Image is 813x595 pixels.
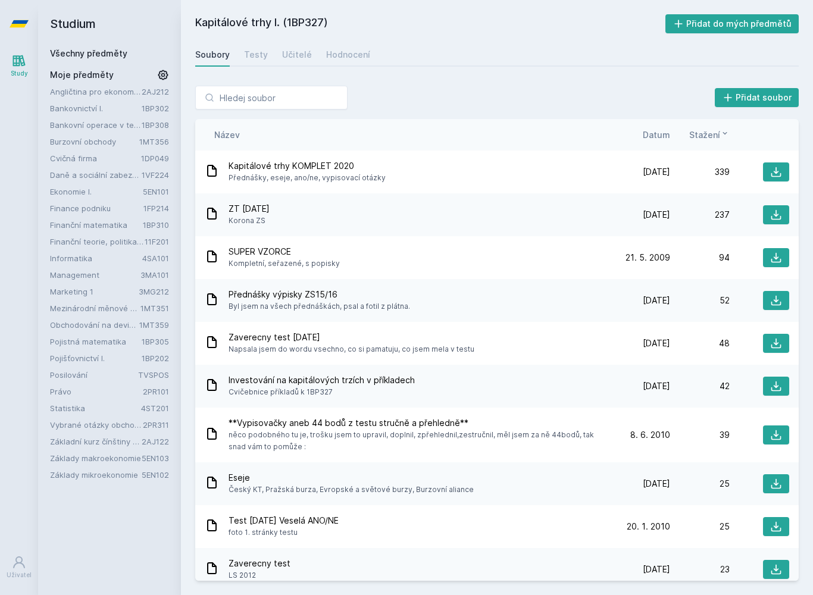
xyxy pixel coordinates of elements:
a: 5EN103 [142,453,169,463]
a: Finance podniku [50,202,143,214]
a: 1BP308 [142,120,169,130]
a: Marketing 1 [50,286,139,297]
a: Finanční teorie, politika a instituce [50,236,145,248]
a: Mezinárodní měnové a finanční instituce [50,302,140,314]
span: 21. 5. 2009 [626,252,670,264]
span: Datum [643,129,670,141]
a: Vybrané otázky obchodního práva [50,419,143,431]
div: Hodnocení [326,49,370,61]
span: Kompletní, seřazené, s popisky [229,258,340,270]
a: Hodnocení [326,43,370,67]
input: Hledej soubor [195,86,348,109]
div: 94 [670,252,730,264]
span: Přednášky výpisky ZS15/16 [229,289,410,300]
span: Moje předměty [50,69,114,81]
a: 1BP305 [142,337,169,346]
a: Všechny předměty [50,48,127,58]
a: Učitelé [282,43,312,67]
div: Soubory [195,49,230,61]
a: Právo [50,386,143,397]
span: Investování na kapitálových trzích v příkladech [229,374,415,386]
span: [DATE] [643,295,670,306]
a: 1MT359 [139,320,169,330]
span: 20. 1. 2010 [627,521,670,533]
span: Eseje [229,472,474,484]
a: 1BP310 [143,220,169,230]
a: Pojišťovnictví I. [50,352,142,364]
h2: Kapitálové trhy I. (1BP327) [195,14,665,33]
div: 25 [670,521,730,533]
div: 25 [670,478,730,490]
span: [DATE] [643,380,670,392]
span: [DATE] [643,209,670,221]
a: 1MT351 [140,303,169,313]
span: [DATE] [643,478,670,490]
span: ZT [DATE] [229,203,270,215]
a: Pojistná matematika [50,336,142,347]
span: **Vypisovačky aneb 44 bodů z testu stručně a přehledně** [229,417,606,429]
span: [DATE] [643,337,670,349]
span: něco podobného tu je, trošku jsem to upravil, doplnil, zpřehlednil,zestručnil, měl jsem za ně 44b... [229,429,606,453]
span: Kapitálové trhy KOMPLET 2020 [229,160,386,172]
a: Study [2,48,36,84]
a: Informatika [50,252,142,264]
a: Uživatel [2,549,36,585]
span: Test [DATE] Veselá ANO/NE [229,515,339,527]
button: Stažení [689,129,730,141]
a: 2PR101 [143,387,169,396]
div: Study [11,69,28,78]
span: Zaverecny test [229,558,290,569]
div: 237 [670,209,730,221]
a: TVSPOS [138,370,169,380]
span: Napsala jsem do wordu vsechno, co si pamatuju, co jsem mela v testu [229,343,474,355]
span: Byl jsem na všech přednáškách, psal a fotil z plátna. [229,300,410,312]
a: Finanční matematika [50,219,143,231]
a: 5EN102 [142,470,169,480]
span: [DATE] [643,563,670,575]
a: Angličtina pro ekonomická studia 2 (B2/C1) [50,86,142,98]
div: Testy [244,49,268,61]
a: 1VF224 [142,170,169,180]
a: 1BP202 [142,353,169,363]
span: Český KT, Pražská burza, Evropské a světové burzy, Burzovní aliance [229,484,474,496]
a: Posilování [50,369,138,381]
div: 39 [670,429,730,441]
span: Zaverecny test [DATE] [229,331,474,343]
a: 1MT356 [139,137,169,146]
span: Korona ZS [229,215,270,227]
button: Přidat soubor [715,88,799,107]
a: Základní kurz čínštiny B (A1) [50,436,142,447]
a: 3MG212 [139,287,169,296]
div: Učitelé [282,49,312,61]
a: Management [50,269,140,281]
a: 4SA101 [142,253,169,263]
a: Soubory [195,43,230,67]
a: 2PR311 [143,420,169,430]
a: 4ST201 [141,403,169,413]
button: Přidat do mých předmětů [665,14,799,33]
a: 1DP049 [141,154,169,163]
button: Název [214,129,240,141]
a: Cvičná firma [50,152,141,164]
span: 8. 6. 2010 [630,429,670,441]
a: Burzovní obchody [50,136,139,148]
span: SUPER VZORCE [229,246,340,258]
div: 48 [670,337,730,349]
a: Daně a sociální zabezpečení [50,169,142,181]
a: Základy makroekonomie [50,452,142,464]
a: Bankovní operace v teorii a praxi [50,119,142,131]
a: 1FP214 [143,203,169,213]
a: Statistika [50,402,141,414]
div: 23 [670,563,730,575]
a: Základy mikroekonomie [50,469,142,481]
div: Uživatel [7,571,32,580]
a: 3MA101 [140,270,169,280]
div: 42 [670,380,730,392]
span: LS 2012 [229,569,290,581]
a: 5EN101 [143,187,169,196]
span: Cvičebnice příkladů k 1BP327 [229,386,415,398]
a: 1BP302 [142,104,169,113]
a: Obchodování na devizovém trhu [50,319,139,331]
